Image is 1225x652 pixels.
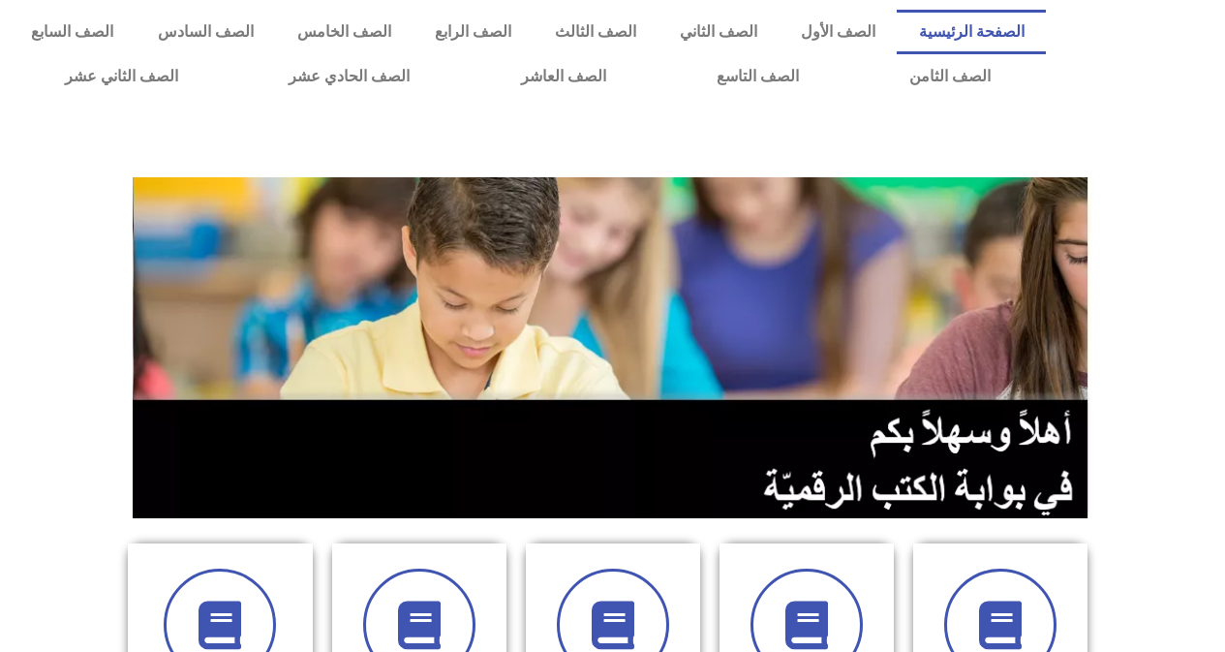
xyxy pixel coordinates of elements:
a: الصف الخامس [275,10,413,54]
a: الصف الثامن [854,54,1046,99]
a: الصفحة الرئيسية [897,10,1046,54]
a: الصف الثاني [658,10,779,54]
a: الصف السادس [136,10,275,54]
a: الصف الثالث [533,10,658,54]
a: الصف العاشر [466,54,661,99]
a: الصف التاسع [661,54,854,99]
a: الصف الثاني عشر [10,54,233,99]
a: الصف السابع [10,10,136,54]
a: الصف الرابع [413,10,533,54]
a: الصف الأول [779,10,897,54]
a: الصف الحادي عشر [233,54,465,99]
